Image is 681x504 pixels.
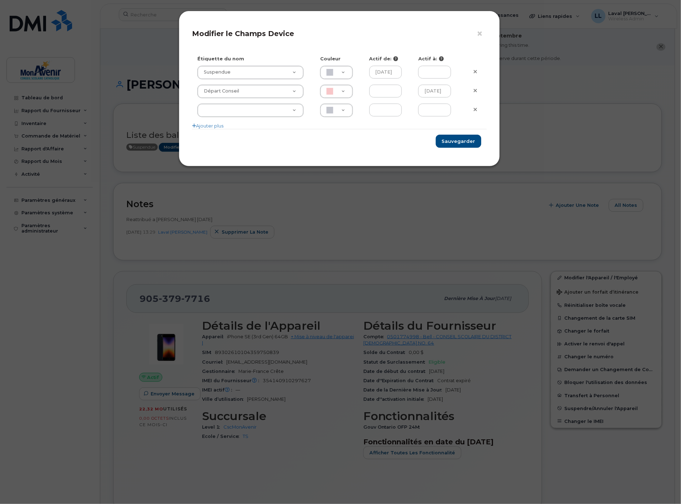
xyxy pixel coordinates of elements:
i: Remplir pour limiter l'activité des étiquettes à cette date [394,56,398,61]
i: Remplir pour limiter l'activité des étiquettes à cette date [439,56,444,61]
div: Étiquette du nom [192,55,315,62]
a: Ajouter plus [192,123,223,129]
span: Départ Conseil [200,88,239,94]
button: × [477,29,487,39]
div: Actif de: [364,55,413,62]
h4: Modifier le Champs Device [192,29,487,38]
button: Sauvegarder [436,135,481,148]
div: Actif à: [413,55,462,62]
span: Suspendue [200,69,231,75]
div: Couleur [315,55,364,62]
